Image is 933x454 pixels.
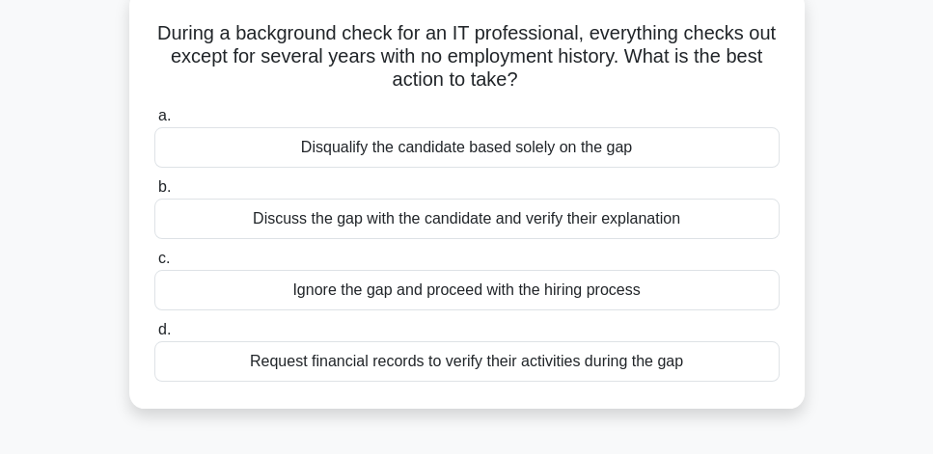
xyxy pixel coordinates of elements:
span: b. [158,178,171,195]
span: d. [158,321,171,337]
div: Request financial records to verify their activities during the gap [154,341,780,382]
span: c. [158,250,170,266]
div: Disqualify the candidate based solely on the gap [154,127,780,168]
div: Discuss the gap with the candidate and verify their explanation [154,199,780,239]
h5: During a background check for an IT professional, everything checks out except for several years ... [152,21,782,93]
span: a. [158,107,171,123]
div: Ignore the gap and proceed with the hiring process [154,270,780,310]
